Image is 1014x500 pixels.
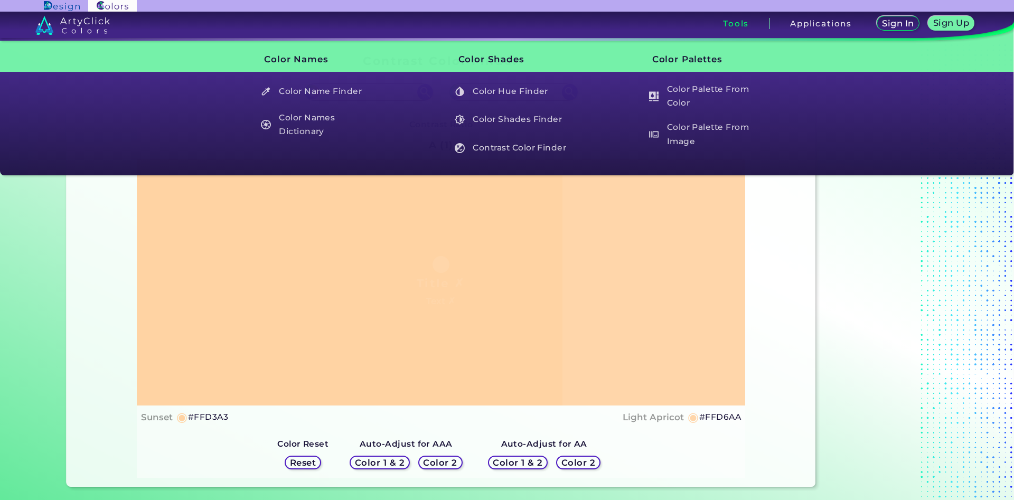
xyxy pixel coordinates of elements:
[455,87,465,97] img: icon_color_hue_white.svg
[141,410,173,425] h4: Sunset
[449,110,574,130] a: Color Shades Finder
[883,20,913,28] h5: Sign In
[290,458,315,467] h5: Reset
[426,294,455,309] h4: Text ✗
[261,87,271,97] img: icon_color_name_finder_white.svg
[455,115,465,125] img: icon_color_shades_white.svg
[929,16,973,31] a: Sign Up
[623,410,684,425] h4: Light Apricot
[424,458,456,467] h5: Color 2
[790,20,852,27] h3: Applications
[255,110,380,140] a: Color Names Dictionary
[688,411,699,423] h5: ◉
[723,20,749,27] h3: Tools
[188,410,228,424] h5: #FFD3A3
[878,16,919,31] a: Sign In
[255,81,380,101] a: Color Name Finder
[501,439,587,449] strong: Auto-Adjust for AA
[440,46,574,73] h3: Color Shades
[247,46,380,73] h3: Color Names
[449,138,574,158] a: Contrast Color Finder
[450,138,573,158] h5: Contrast Color Finder
[643,119,767,149] a: Color Palette From Image
[356,458,403,467] h5: Color 1 & 2
[44,1,79,11] img: ArtyClick Design logo
[176,411,188,423] h5: ◉
[494,458,542,467] h5: Color 1 & 2
[649,91,659,101] img: icon_col_pal_col_white.svg
[644,81,767,111] h5: Color Palette From Color
[562,458,594,467] h5: Color 2
[644,119,767,149] h5: Color Palette From Image
[643,81,767,111] a: Color Palette From Color
[35,16,110,35] img: logo_artyclick_colors_white.svg
[450,110,573,130] h5: Color Shades Finder
[360,439,453,449] strong: Auto-Adjust for AAA
[455,143,465,153] img: icon_color_contrast_white.svg
[450,81,573,101] h5: Color Hue Finder
[934,19,968,27] h5: Sign Up
[417,275,465,291] h1: Title ✗
[256,110,379,140] h5: Color Names Dictionary
[634,46,767,73] h3: Color Palettes
[261,120,271,130] img: icon_color_names_dictionary_white.svg
[649,129,659,139] img: icon_palette_from_image_white.svg
[256,81,379,101] h5: Color Name Finder
[699,410,741,424] h5: #FFD6AA
[277,439,328,449] strong: Color Reset
[449,81,574,101] a: Color Hue Finder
